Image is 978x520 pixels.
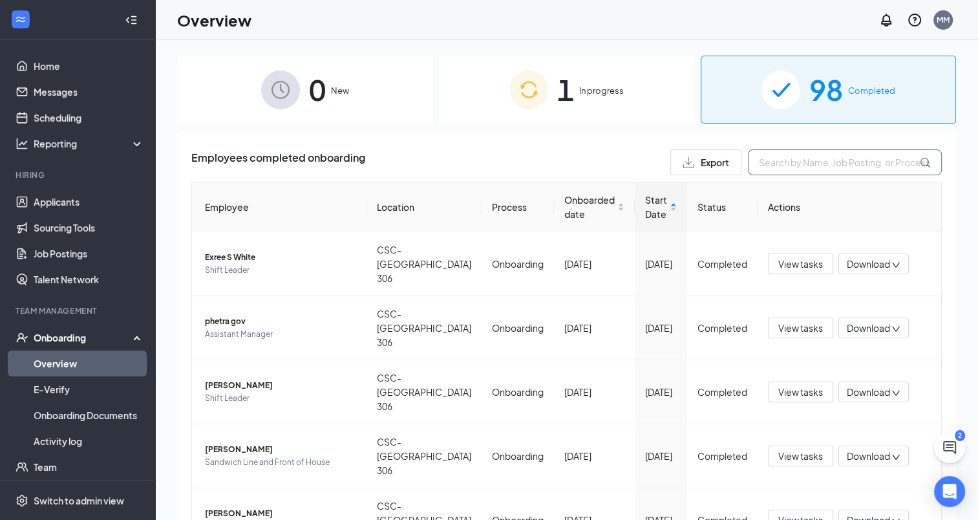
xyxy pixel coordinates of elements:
[205,251,356,264] span: Exree S White
[177,9,251,31] h1: Overview
[579,84,624,97] span: In progress
[367,232,482,296] td: CSC- [GEOGRAPHIC_DATA] 306
[937,14,950,25] div: MM
[205,392,356,405] span: Shift Leader
[847,257,890,271] span: Download
[367,182,482,232] th: Location
[367,424,482,488] td: CSC- [GEOGRAPHIC_DATA] 306
[205,507,356,520] span: [PERSON_NAME]
[34,189,144,215] a: Applicants
[891,389,900,398] span: down
[309,67,326,112] span: 0
[557,67,574,112] span: 1
[34,241,144,266] a: Job Postings
[205,379,356,392] span: [PERSON_NAME]
[564,449,624,463] div: [DATE]
[645,321,677,335] div: [DATE]
[125,14,138,27] svg: Collapse
[34,215,144,241] a: Sourcing Tools
[778,449,823,463] span: View tasks
[205,315,356,328] span: phetra gov
[34,137,145,150] div: Reporting
[768,382,833,402] button: View tasks
[367,360,482,424] td: CSC- [GEOGRAPHIC_DATA] 306
[34,351,144,376] a: Overview
[942,440,957,455] svg: ChatActive
[34,428,144,454] a: Activity log
[891,453,900,462] span: down
[701,158,729,167] span: Export
[482,296,554,360] td: Onboarding
[482,424,554,488] td: Onboarding
[34,79,144,105] a: Messages
[14,13,27,26] svg: WorkstreamLogo
[34,105,144,131] a: Scheduling
[697,257,747,271] div: Completed
[768,446,833,466] button: View tasks
[907,12,922,28] svg: QuestionInfo
[645,257,677,271] div: [DATE]
[697,449,747,463] div: Completed
[687,182,758,232] th: Status
[34,454,144,480] a: Team
[697,321,747,335] div: Completed
[768,318,833,338] button: View tasks
[564,385,624,399] div: [DATE]
[564,321,624,335] div: [DATE]
[934,476,965,507] div: Open Intercom Messenger
[847,450,890,463] span: Download
[205,456,356,469] span: Sandwich Line and Front of House
[878,12,894,28] svg: Notifications
[778,385,823,399] span: View tasks
[847,321,890,335] span: Download
[564,257,624,271] div: [DATE]
[367,296,482,360] td: CSC- [GEOGRAPHIC_DATA] 306
[645,193,667,221] span: Start Date
[482,360,554,424] td: Onboarding
[331,84,349,97] span: New
[16,494,28,507] svg: Settings
[697,385,747,399] div: Completed
[934,432,965,463] button: ChatActive
[768,254,833,274] button: View tasks
[955,430,965,441] div: 2
[34,402,144,428] a: Onboarding Documents
[848,84,895,97] span: Completed
[16,305,142,316] div: Team Management
[482,232,554,296] td: Onboarding
[34,331,133,344] div: Onboarding
[205,328,356,341] span: Assistant Manager
[16,169,142,180] div: Hiring
[758,182,941,232] th: Actions
[191,149,365,175] span: Employees completed onboarding
[34,376,144,402] a: E-Verify
[778,257,823,271] span: View tasks
[34,494,124,507] div: Switch to admin view
[847,385,890,399] span: Download
[564,193,615,221] span: Onboarded date
[16,137,28,150] svg: Analysis
[554,182,635,232] th: Onboarded date
[891,261,900,270] span: down
[670,149,741,175] button: Export
[645,385,677,399] div: [DATE]
[748,149,942,175] input: Search by Name, Job Posting, or Process
[891,325,900,334] span: down
[645,449,677,463] div: [DATE]
[16,331,28,344] svg: UserCheck
[778,321,823,335] span: View tasks
[205,264,356,277] span: Shift Leader
[809,67,843,112] span: 98
[482,182,554,232] th: Process
[34,53,144,79] a: Home
[34,266,144,292] a: Talent Network
[205,443,356,456] span: [PERSON_NAME]
[192,182,367,232] th: Employee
